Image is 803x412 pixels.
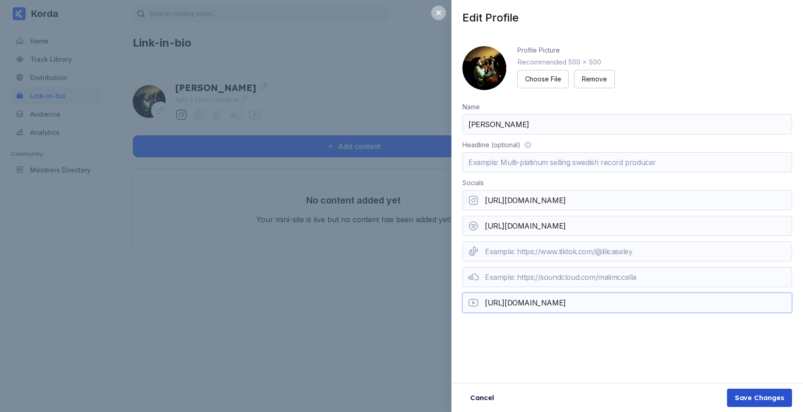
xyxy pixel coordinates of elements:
div: Jeremy Beggs [462,46,506,90]
input: Example: Max Martin [462,114,792,134]
div: Recommended 500 x 500 [517,58,615,66]
div: Choose File [525,75,561,84]
button: Cancel [462,389,502,407]
input: Example: Multi-platinum selling swedish record producer [462,152,792,172]
div: Cancel [470,393,494,402]
input: Example: https://soundcloud.com/malimccalla [462,267,792,287]
input: Example: https://www.tiktok.com/@lilicaseley [462,241,792,262]
div: Headline (optional) [462,141,521,149]
img: 160x160 [462,46,506,90]
button: Save Changes [727,389,792,407]
button: Remove [574,70,615,88]
div: Name [462,103,480,111]
div: Save Changes [735,393,784,402]
input: Example: https://www.instagram.com/korda.co/ [462,190,792,210]
button: Choose File [517,70,569,88]
input: Example: https://www.youtube.com/channel/UC2WCjKsqSjlC1ygxHw4wiSQ/ [462,293,792,313]
input: Example: https://open.spotify.com/artist/4UyXbVloSoAZ55uSlOgLRT?si=4BbDf-1SRQuAVcYIBlS7Jw [462,216,792,236]
div: Profile Picture [517,46,560,54]
div: Socials [462,179,484,187]
div: Remove [582,75,607,84]
div: Edit Profile [462,11,803,24]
